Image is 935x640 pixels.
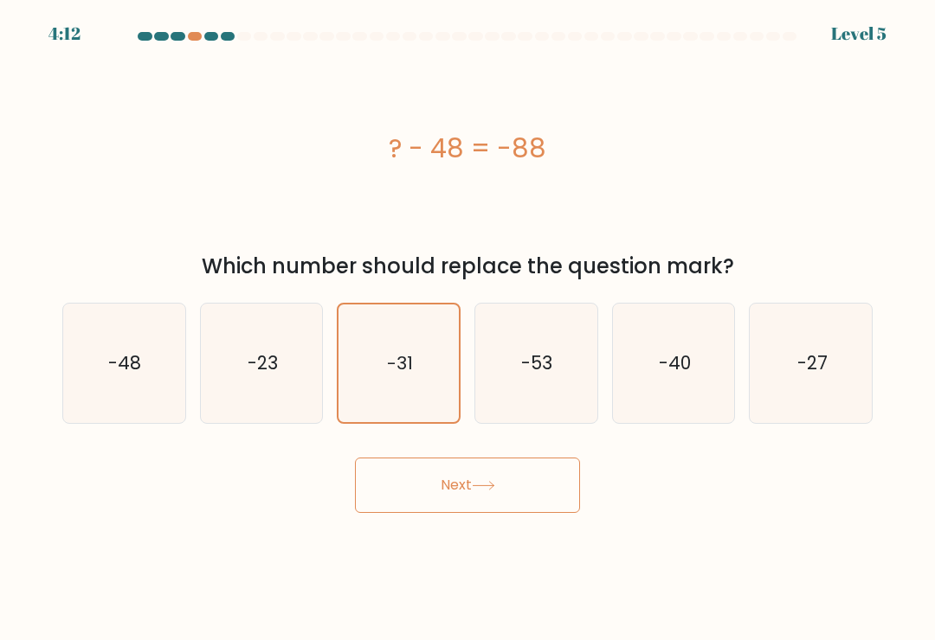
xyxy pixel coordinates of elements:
[796,350,827,375] text: -27
[248,350,278,375] text: -23
[62,129,873,168] div: ? - 48 = -88
[355,458,580,513] button: Next
[387,351,413,375] text: -31
[48,21,81,47] div: 4:12
[109,350,142,375] text: -48
[659,350,691,375] text: -40
[522,350,553,375] text: -53
[73,251,862,282] div: Which number should replace the question mark?
[831,21,887,47] div: Level 5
